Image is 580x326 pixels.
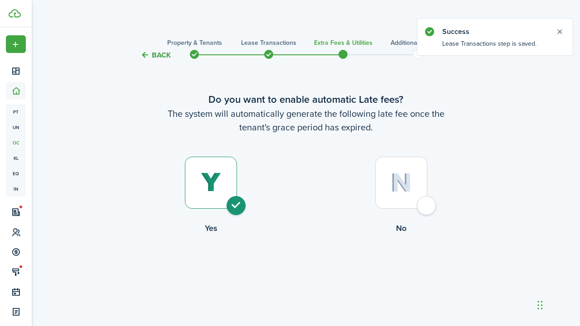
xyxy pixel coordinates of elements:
[116,92,496,107] wizard-step-header-title: Do you want to enable automatic Late fees?
[537,292,543,319] div: Drag
[6,120,26,135] a: un
[6,181,26,197] a: in
[167,38,222,48] h3: Property & Tenants
[241,38,296,48] h3: Lease Transactions
[314,38,372,48] h3: Extra fees & Utilities
[9,9,21,18] img: TenantCloud
[417,39,573,55] notify-body: Lease Transactions step is saved.
[6,135,26,150] a: oc
[6,166,26,181] a: eq
[201,173,221,192] img: Yes (selected)
[6,35,26,53] button: Open menu
[391,38,445,48] h3: Additional Services
[306,222,496,234] control-radio-card-title: No
[116,222,306,234] control-radio-card-title: Yes
[535,283,580,326] iframe: Chat Widget
[6,104,26,120] a: pt
[553,25,566,38] button: Close notify
[391,173,412,192] img: No
[442,26,546,37] notify-title: Success
[6,150,26,166] a: kl
[116,107,496,134] wizard-step-header-description: The system will automatically generate the following late fee once the tenant's grace period has ...
[140,50,171,60] button: Back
